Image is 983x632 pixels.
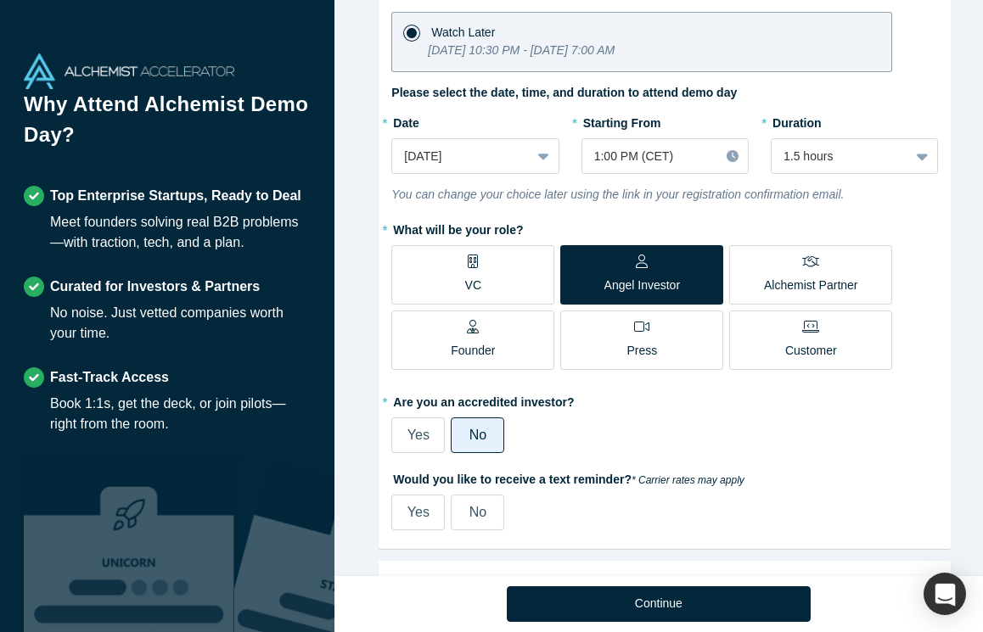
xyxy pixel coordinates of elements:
[469,505,486,519] span: No
[451,342,495,360] p: Founder
[24,53,234,89] img: Alchemist Accelerator Logo
[632,474,744,486] em: * Carrier rates may apply
[391,84,737,102] label: Please select the date, time, and duration to attend demo day
[764,277,857,294] p: Alchemist Partner
[771,109,938,132] label: Duration
[465,277,481,294] p: VC
[50,370,169,384] strong: Fast-Track Access
[391,215,938,239] label: What will be your role?
[428,43,615,57] i: [DATE] 10:30 PM - [DATE] 7:00 AM
[626,342,657,360] p: Press
[391,187,844,201] i: You can change your choice later using the link in your registration confirmation email.
[391,109,559,132] label: Date
[391,465,938,489] label: Would you like to receive a text reminder?
[407,505,430,519] span: Yes
[407,428,430,442] span: Yes
[50,394,311,434] div: Book 1:1s, get the deck, or join pilots—right from the room.
[785,342,837,360] p: Customer
[24,89,311,162] h1: Why Attend Alchemist Demo Day?
[507,586,811,622] button: Continue
[50,279,260,294] strong: Curated for Investors & Partners
[391,388,938,411] label: Are you an accredited investor?
[581,109,661,132] label: Starting From
[50,212,311,253] div: Meet founders solving real B2B problems—with traction, tech, and a plan.
[50,188,301,203] strong: Top Enterprise Startups, Ready to Deal
[604,277,681,294] p: Angel Investor
[469,428,486,442] span: No
[431,25,495,39] span: Watch Later
[50,303,311,344] div: No noise. Just vetted companies worth your time.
